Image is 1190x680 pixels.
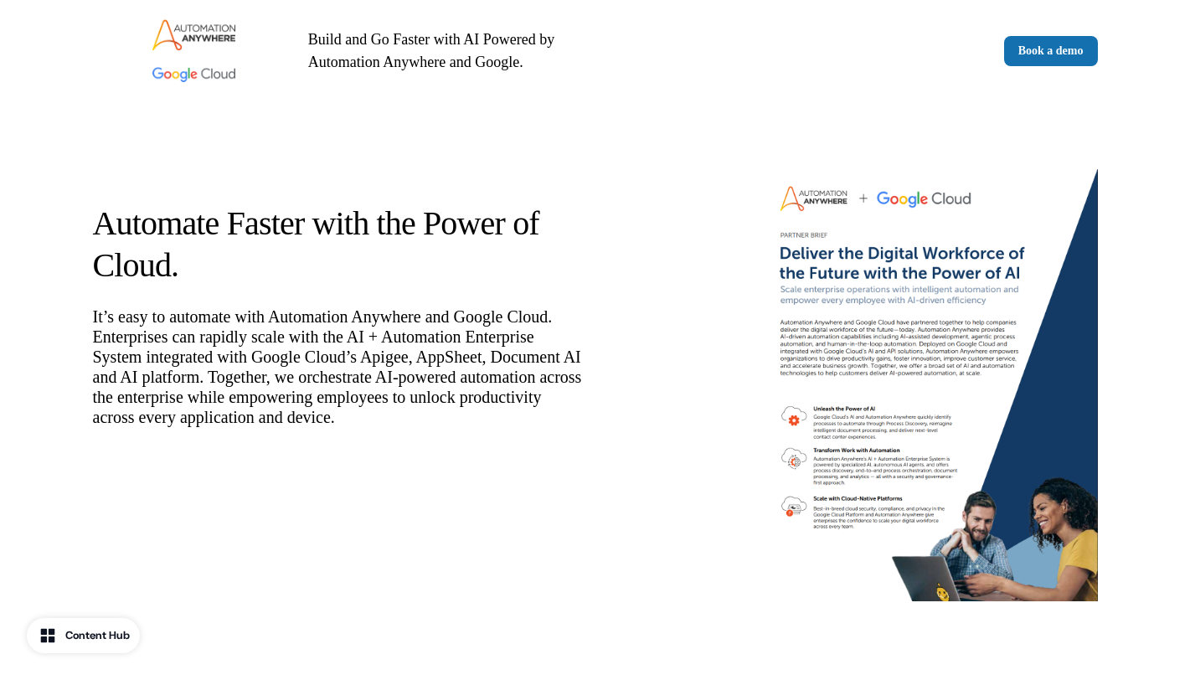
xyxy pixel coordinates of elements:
[1004,36,1098,66] a: Book a demo
[65,627,130,644] div: Content Hub
[93,307,582,427] p: It’s easy to automate with Automation Anywhere and Google Cloud. Enterprises can rapidly scale wi...
[93,203,582,286] p: Automate Faster with the Power of Cloud.
[27,618,140,653] button: Content Hub
[308,28,589,74] p: Build and Go Faster with AI Powered by Automation Anywhere and Google.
